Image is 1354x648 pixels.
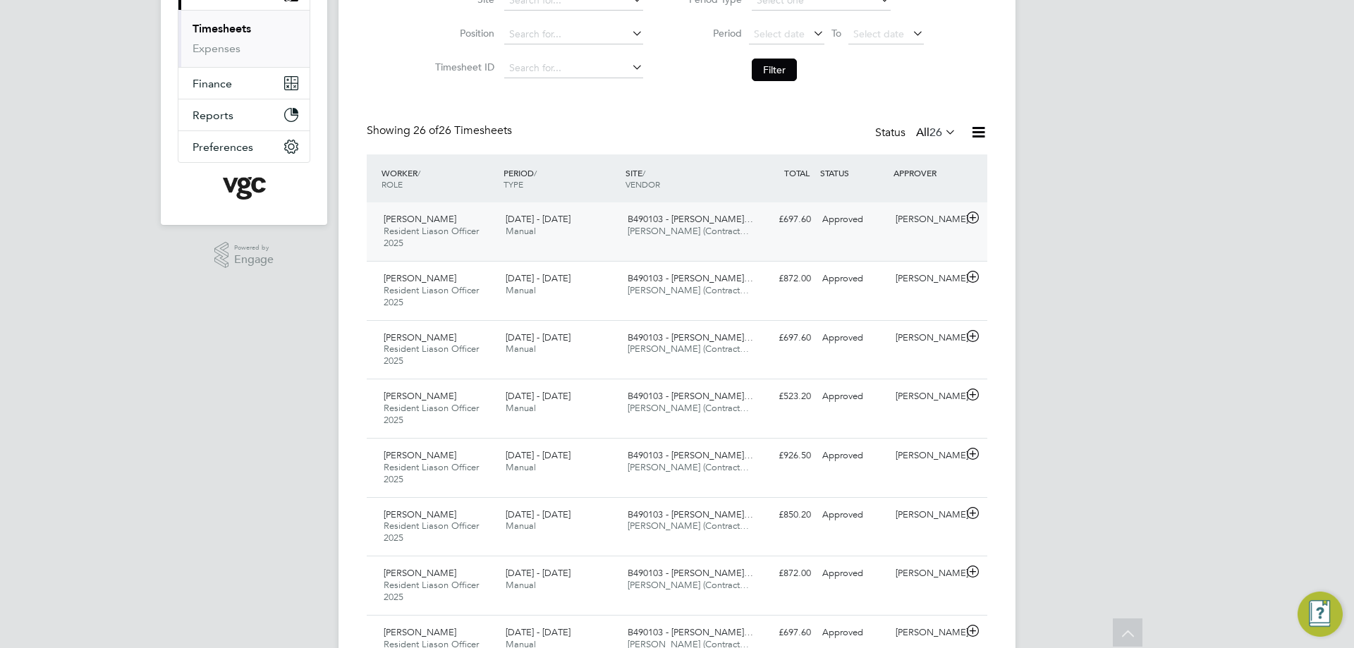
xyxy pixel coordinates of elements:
div: Status [875,123,959,143]
button: Preferences [178,131,310,162]
div: Approved [817,562,890,585]
span: Resident Liason Officer 2025 [384,461,479,485]
span: [PERSON_NAME] (Contract… [628,461,749,473]
span: B490103 - [PERSON_NAME]… [628,626,753,638]
span: Select date [754,27,805,40]
span: 26 [929,126,942,140]
span: Manual [506,579,536,591]
span: [PERSON_NAME] (Contract… [628,343,749,355]
label: Timesheet ID [431,61,494,73]
a: Go to home page [178,177,310,200]
span: Manual [506,225,536,237]
div: Approved [817,208,890,231]
a: Expenses [193,42,240,55]
span: Manual [506,461,536,473]
span: [PERSON_NAME] [384,508,456,520]
span: [DATE] - [DATE] [506,508,571,520]
button: Engage Resource Center [1298,592,1343,637]
span: 26 Timesheets [413,123,512,137]
span: [DATE] - [DATE] [506,272,571,284]
span: [PERSON_NAME] (Contract… [628,284,749,296]
div: [PERSON_NAME] [890,267,963,291]
div: [PERSON_NAME] [890,621,963,644]
span: B490103 - [PERSON_NAME]… [628,331,753,343]
span: B490103 - [PERSON_NAME]… [628,272,753,284]
div: £872.00 [743,267,817,291]
span: Manual [506,520,536,532]
div: £697.60 [743,621,817,644]
span: [PERSON_NAME] [384,449,456,461]
div: £523.20 [743,385,817,408]
span: [PERSON_NAME] (Contract… [628,520,749,532]
div: SITE [622,160,744,197]
div: Approved [817,326,890,350]
div: [PERSON_NAME] [890,503,963,527]
span: Select date [853,27,904,40]
span: [PERSON_NAME] [384,331,456,343]
span: TYPE [504,178,523,190]
span: Resident Liason Officer 2025 [384,284,479,308]
div: [PERSON_NAME] [890,385,963,408]
div: Approved [817,267,890,291]
span: [PERSON_NAME] [384,567,456,579]
label: All [916,126,956,140]
button: Finance [178,68,310,99]
div: £697.60 [743,208,817,231]
span: [PERSON_NAME] [384,272,456,284]
span: Manual [506,284,536,296]
input: Search for... [504,59,643,78]
div: Timesheets [178,10,310,67]
div: WORKER [378,160,500,197]
div: APPROVER [890,160,963,185]
span: [DATE] - [DATE] [506,331,571,343]
span: Powered by [234,242,274,254]
a: Timesheets [193,22,251,35]
span: / [534,167,537,178]
div: £872.00 [743,562,817,585]
button: Filter [752,59,797,81]
div: [PERSON_NAME] [890,444,963,467]
div: Approved [817,503,890,527]
span: Resident Liason Officer 2025 [384,520,479,544]
a: Powered byEngage [214,242,274,269]
span: 26 of [413,123,439,137]
span: [DATE] - [DATE] [506,213,571,225]
span: [DATE] - [DATE] [506,390,571,402]
div: £697.60 [743,326,817,350]
span: Resident Liason Officer 2025 [384,402,479,426]
span: [PERSON_NAME] [384,390,456,402]
span: Preferences [193,140,253,154]
span: [PERSON_NAME] (Contract… [628,225,749,237]
span: B490103 - [PERSON_NAME]… [628,567,753,579]
span: B490103 - [PERSON_NAME]… [628,508,753,520]
span: [PERSON_NAME] (Contract… [628,579,749,591]
div: [PERSON_NAME] [890,326,963,350]
span: Finance [193,77,232,90]
div: Approved [817,621,890,644]
div: £850.20 [743,503,817,527]
span: Resident Liason Officer 2025 [384,225,479,249]
span: [DATE] - [DATE] [506,567,571,579]
span: [PERSON_NAME] [384,213,456,225]
span: / [417,167,420,178]
span: Manual [506,343,536,355]
span: / [642,167,645,178]
span: Engage [234,254,274,266]
span: ROLE [382,178,403,190]
span: [DATE] - [DATE] [506,626,571,638]
label: Period [678,27,742,39]
span: [PERSON_NAME] (Contract… [628,402,749,414]
span: Resident Liason Officer 2025 [384,343,479,367]
label: Position [431,27,494,39]
span: B490103 - [PERSON_NAME]… [628,213,753,225]
div: £926.50 [743,444,817,467]
input: Search for... [504,25,643,44]
span: TOTAL [784,167,810,178]
button: Reports [178,99,310,130]
span: [DATE] - [DATE] [506,449,571,461]
span: VENDOR [626,178,660,190]
span: Reports [193,109,233,122]
div: [PERSON_NAME] [890,562,963,585]
div: STATUS [817,160,890,185]
span: Resident Liason Officer 2025 [384,579,479,603]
